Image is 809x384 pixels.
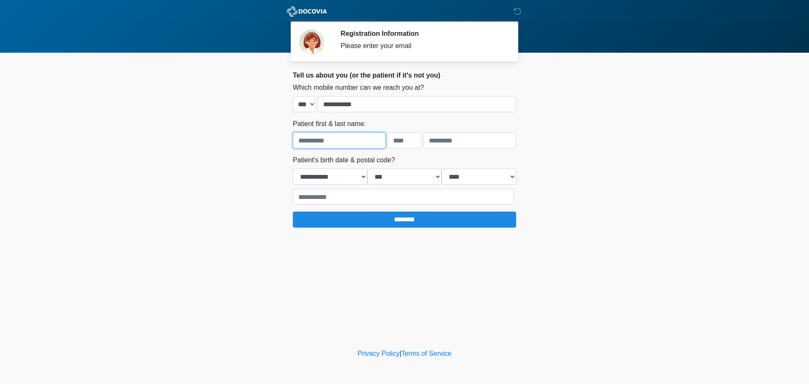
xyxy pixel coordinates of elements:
[340,30,504,38] h2: Registration Information
[299,30,324,55] img: Agent Avatar
[293,155,395,165] label: Patient's birth date & postal code?
[340,41,504,51] div: Please enter your email
[293,83,424,93] label: Which mobile number can we reach you at?
[293,119,366,129] label: Patient first & last name:
[358,350,400,357] a: Privacy Policy
[399,350,401,357] a: |
[284,6,329,17] img: ABC Med Spa- GFEase Logo
[293,71,516,79] h2: Tell us about you (or the patient if it's not you)
[401,350,451,357] a: Terms of Service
